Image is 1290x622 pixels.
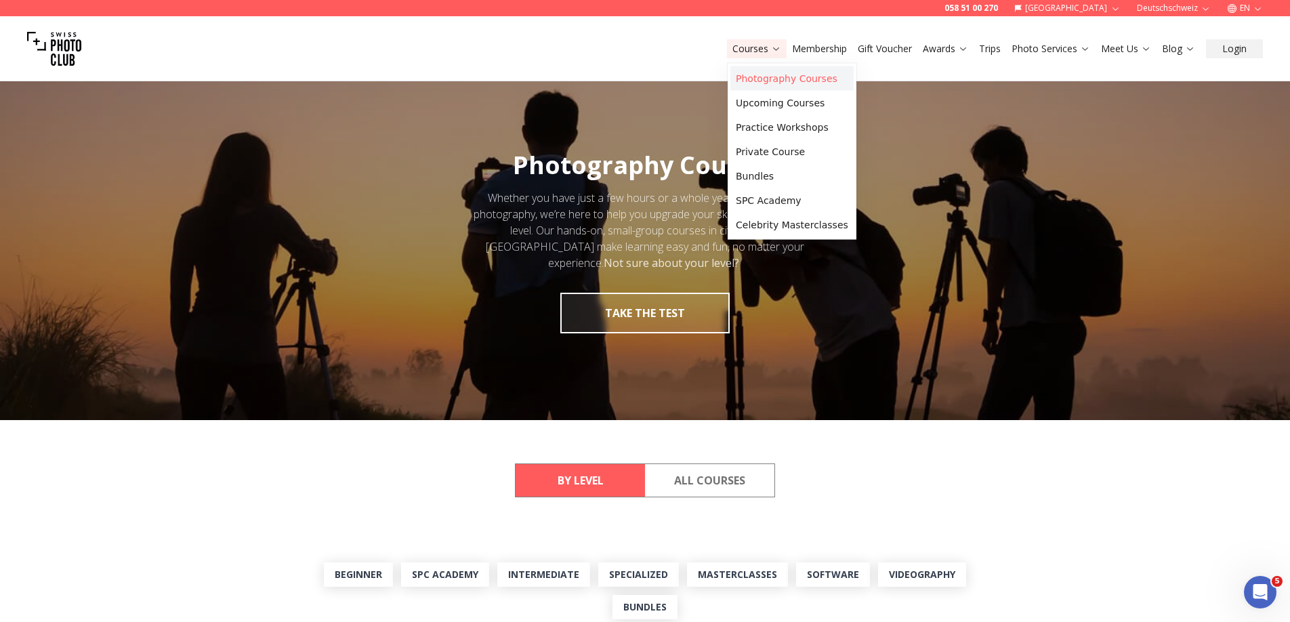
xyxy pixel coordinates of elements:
a: Practice Workshops [730,115,854,140]
button: Login [1206,39,1263,58]
a: Bundles [730,164,854,188]
a: Celebrity Masterclasses [730,213,854,237]
a: Photography Courses [730,66,854,91]
a: Photo Services [1012,42,1090,56]
button: Awards [917,39,974,58]
a: MasterClasses [687,562,788,587]
div: Whether you have just a few hours or a whole year to dedicate to photography, we’re here to help ... [461,190,829,271]
a: SPC Academy [730,188,854,213]
button: Membership [787,39,852,58]
span: Photography Courses [513,148,778,182]
a: Specialized [598,562,679,587]
strong: Not sure about your level? [604,255,739,270]
button: Meet Us [1096,39,1157,58]
a: Blog [1162,42,1195,56]
button: By Level [516,464,645,497]
a: 058 51 00 270 [944,3,998,14]
a: Courses [732,42,781,56]
a: Beginner [324,562,393,587]
a: Upcoming Courses [730,91,854,115]
a: Awards [923,42,968,56]
button: Photo Services [1006,39,1096,58]
div: Course filter [515,463,775,497]
button: take the test [560,293,730,333]
a: Software [796,562,870,587]
a: Intermediate [497,562,590,587]
a: Trips [979,42,1001,56]
button: All Courses [645,464,774,497]
a: Gift Voucher [858,42,912,56]
a: Meet Us [1101,42,1151,56]
button: Trips [974,39,1006,58]
span: 5 [1272,576,1283,587]
a: Bundles [612,595,678,619]
a: Videography [878,562,966,587]
button: Gift Voucher [852,39,917,58]
a: SPC Academy [401,562,489,587]
a: Private Course [730,140,854,164]
img: Swiss photo club [27,22,81,76]
button: Blog [1157,39,1201,58]
a: Membership [792,42,847,56]
button: Courses [727,39,787,58]
iframe: Intercom live chat [1244,576,1276,608]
